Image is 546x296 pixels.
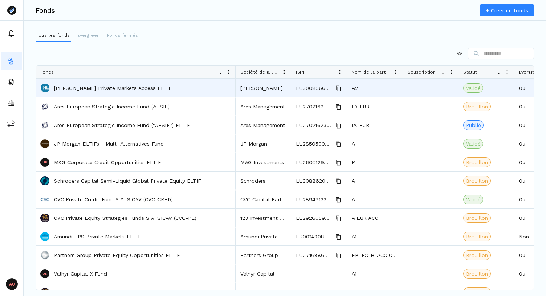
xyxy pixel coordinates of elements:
img: Ares European Strategic Income Fund ("AESIF") ELTIF [40,121,49,130]
div: IA-EUR [347,116,403,134]
span: LU2600129592 [296,153,331,172]
span: LU3008566328 [296,79,331,97]
p: UK [42,272,48,276]
p: Tous les fonds [36,32,70,39]
a: Valhyr Capital X Fund [54,270,107,277]
button: Copy [334,214,343,223]
p: Fonds fermés [107,32,138,39]
div: Ares Management [236,116,292,134]
img: Amundi FPS Private Markets ELTIF [40,232,49,241]
span: AO [6,278,18,290]
button: Copy [334,232,343,241]
span: Publié [466,121,481,129]
span: LU2926059788 [296,209,331,227]
img: CVC Private Equity Strategies Funds S.A. SICAV (CVC-PE) [40,214,49,222]
h3: Fonds [36,7,55,14]
p: CVC Private Equity Strategies Funds S.A. SICAV (CVC-PE) [54,214,196,222]
div: A2 [347,79,403,97]
button: Tous les fonds [36,30,71,42]
a: Mirova Environement Acceleration Capital ELTIF [54,289,175,296]
a: Partners Group Private Equity Opportunities ELTIF [54,251,180,259]
span: Brouillon [466,177,488,185]
img: Schroders Capital Semi-Liquid Global Private Equity ELTIF [40,176,49,185]
img: distributors [7,78,15,86]
a: JP Morgan ELTIFs - Multi-Alternatives Fund [54,140,164,147]
span: Brouillon [466,270,488,277]
button: Copy [334,140,343,149]
div: 123 Investment Managers [236,209,292,227]
span: Evergreen [519,69,541,75]
span: LU2702162343 [296,116,331,134]
button: funds [1,52,22,70]
span: FR001400UU79 [296,228,331,246]
div: A EUR ACC [347,209,403,227]
div: A1 [347,264,403,283]
a: Ares European Strategic Income Fund (AESIF) [54,103,170,110]
img: commissions [7,120,15,127]
span: LU2702162699 [296,98,331,116]
img: funds [7,58,15,65]
div: M&G Investments [236,153,292,171]
span: Brouillon [466,159,488,166]
button: distributors [1,73,22,91]
span: Brouillon [466,103,488,110]
div: [PERSON_NAME] [236,79,292,97]
button: Fonds fermés [106,30,139,42]
img: Hamilton Lane Private Markets Access ELTIF [40,84,49,92]
a: [PERSON_NAME] Private Markets Access ELTIF [54,84,172,92]
img: asset-managers [7,99,15,107]
div: A [347,134,403,153]
div: Valhyr Capital [236,264,292,283]
button: Copy [334,195,343,204]
div: ID-EUR [347,97,403,116]
button: commissions [1,115,22,133]
div: EB-PC-H-ACC CHF [347,246,403,264]
div: P [347,153,403,171]
img: CVC Private Credit Fund S.A. SICAV (CVC-CRED) [40,195,49,204]
a: Schroders Capital Semi-Liquid Global Private Equity ELTIF [54,177,201,185]
p: Evergreen [77,32,100,39]
button: asset-managers [1,94,22,112]
span: LU3088620540 [296,172,331,190]
div: Ares Management [236,97,292,116]
div: Amundi Private Equity Funds [236,227,292,245]
button: Copy [334,251,343,260]
div: Schroders [236,172,292,190]
a: + Créer un fonds [480,4,534,16]
span: Brouillon [466,289,488,296]
a: Ares European Strategic Income Fund ("AESIF") ELTIF [54,121,190,129]
div: Partners Group [236,246,292,264]
span: LU2850509105 [296,135,331,153]
img: JP Morgan ELTIFs - Multi-Alternatives Fund [40,139,49,148]
span: Validé [466,84,481,92]
p: M&G Corporate Credit Opportunities ELTIF [54,159,161,166]
button: Copy [334,84,343,93]
span: Validé [466,140,481,147]
button: Copy [334,103,343,111]
div: A [347,190,403,208]
img: Ares European Strategic Income Fund (AESIF) [40,102,49,111]
a: Amundi FPS Private Markets ELTIF [54,233,141,240]
span: Brouillon [466,214,488,222]
span: Validé [466,196,481,203]
span: Statut [463,69,477,75]
span: ISIN [296,69,304,75]
button: Copy [334,121,343,130]
span: Fonds [40,69,54,75]
button: Evergreen [77,30,100,42]
img: Partners Group Private Equity Opportunities ELTIF [40,251,49,260]
a: CVC Private Credit Fund S.A. SICAV (CVC-CRED) [54,196,173,203]
div: CVC Capital Partners [236,190,292,208]
span: Nom de la part [352,69,386,75]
